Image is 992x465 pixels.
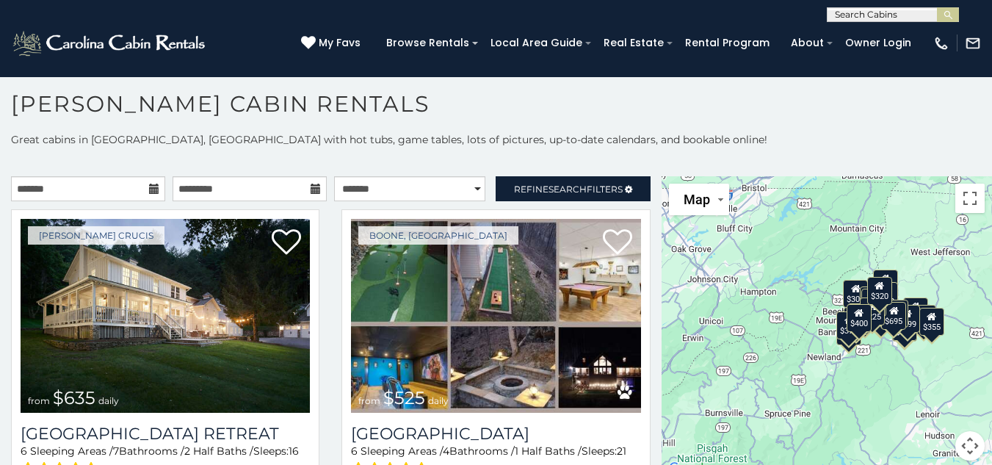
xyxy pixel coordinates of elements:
[11,29,209,58] img: White-1-2.png
[28,395,50,406] span: from
[902,298,927,325] div: $930
[867,276,892,304] div: $320
[678,32,777,54] a: Rental Program
[351,219,640,413] img: Wildlife Manor
[859,286,884,314] div: $460
[515,444,582,458] span: 1 Half Baths /
[21,219,310,413] a: Valley Farmhouse Retreat from $635 daily
[21,424,310,444] a: [GEOGRAPHIC_DATA] Retreat
[894,305,919,333] div: $299
[289,444,299,458] span: 16
[868,302,893,330] div: $315
[319,35,361,51] span: My Favs
[301,35,364,51] a: My Favs
[669,184,729,215] button: Change map style
[428,395,449,406] span: daily
[919,308,944,336] div: $355
[21,444,27,458] span: 6
[873,269,898,297] div: $525
[911,304,936,332] div: $355
[443,444,449,458] span: 4
[496,176,650,201] a: RefineSearchFilters
[358,395,380,406] span: from
[836,311,861,339] div: $375
[783,32,831,54] a: About
[596,32,671,54] a: Real Estate
[933,35,949,51] img: phone-regular-white.png
[21,424,310,444] h3: Valley Farmhouse Retreat
[617,444,626,458] span: 21
[843,279,868,307] div: $305
[892,313,917,341] div: $350
[272,228,301,259] a: Add to favorites
[28,226,164,245] a: [PERSON_NAME] Crucis
[351,444,358,458] span: 6
[868,301,893,329] div: $480
[351,219,640,413] a: Wildlife Manor from $525 daily
[514,184,623,195] span: Refine Filters
[383,387,425,408] span: $525
[860,298,885,325] div: $225
[549,184,587,195] span: Search
[684,192,710,207] span: Map
[98,395,119,406] span: daily
[351,424,640,444] a: [GEOGRAPHIC_DATA]
[21,219,310,413] img: Valley Farmhouse Retreat
[603,228,632,259] a: Add to favorites
[184,444,253,458] span: 2 Half Baths /
[955,431,985,461] button: Map camera controls
[881,302,906,330] div: $695
[836,317,861,345] div: $345
[113,444,119,458] span: 7
[351,424,640,444] h3: Wildlife Manor
[846,303,871,331] div: $400
[965,35,981,51] img: mail-regular-white.png
[883,299,908,327] div: $380
[358,226,518,245] a: Boone, [GEOGRAPHIC_DATA]
[53,387,95,408] span: $635
[379,32,477,54] a: Browse Rentals
[838,32,919,54] a: Owner Login
[483,32,590,54] a: Local Area Guide
[955,184,985,213] button: Toggle fullscreen view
